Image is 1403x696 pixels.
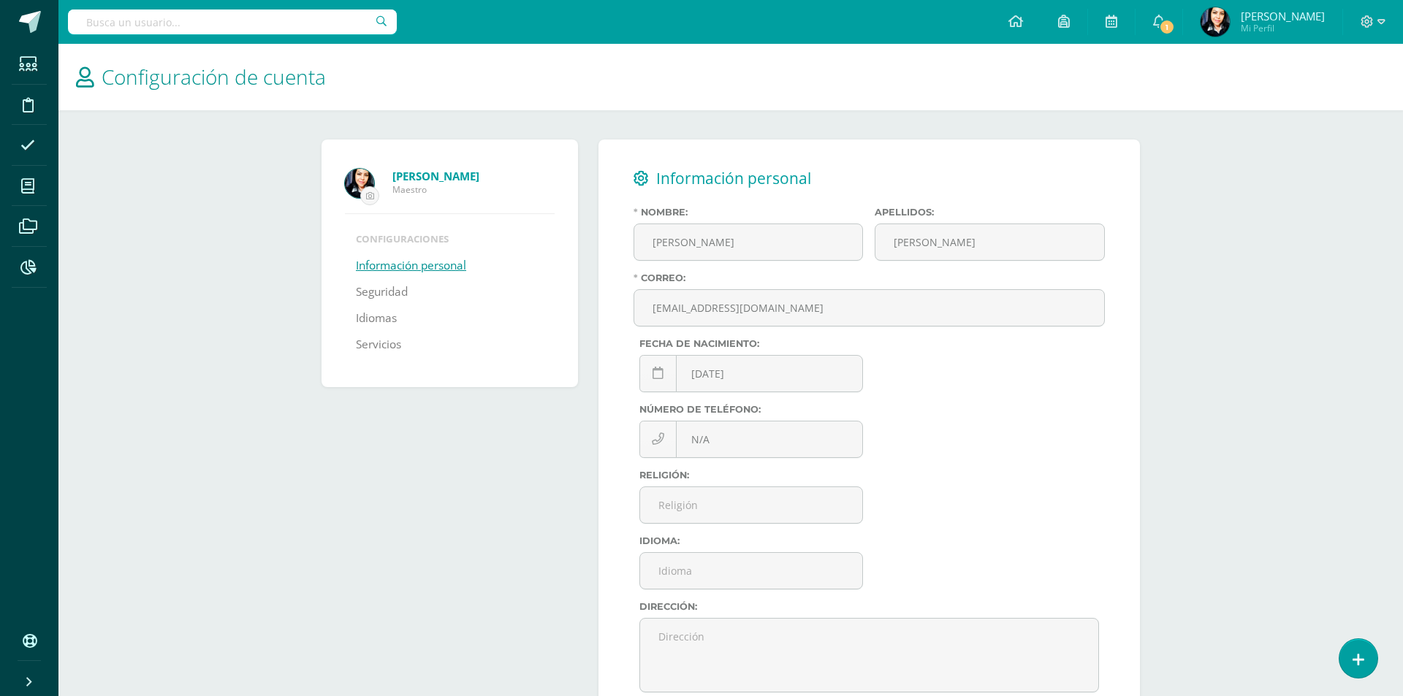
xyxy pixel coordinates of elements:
input: Idioma [640,553,863,589]
span: Mi Perfil [1241,22,1325,34]
label: Número de teléfono: [639,404,864,415]
a: Información personal [356,253,466,279]
label: Correo: [634,272,1105,283]
input: Religión [640,487,863,523]
img: Profile picture of Imelda Inés Catalán Ramírez [345,169,374,198]
input: Fecha de nacimiento [640,356,863,391]
a: Idiomas [356,305,397,332]
span: Información personal [656,168,811,188]
a: Seguridad [356,279,408,305]
span: Configuración de cuenta [102,63,326,91]
span: 1 [1159,19,1175,35]
label: Fecha de nacimiento: [639,338,864,349]
label: Idioma: [639,535,864,546]
li: Configuraciones [356,232,544,245]
label: Apellidos: [875,207,1105,218]
span: Maestro [392,183,555,196]
label: Religión: [639,470,864,481]
input: Correo electrónico [634,290,1104,326]
input: Apellidos [875,224,1104,260]
input: Número de teléfono [640,421,863,457]
input: Nombres [634,224,863,260]
label: Nombre: [634,207,864,218]
strong: [PERSON_NAME] [392,169,479,183]
img: 40a78f1f58f45e25bd73882cb4db0d92.png [1201,7,1230,37]
a: [PERSON_NAME] [392,169,555,183]
span: [PERSON_NAME] [1241,9,1325,23]
label: Dirección: [639,601,1099,612]
input: Busca un usuario... [68,9,397,34]
a: Servicios [356,332,401,358]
